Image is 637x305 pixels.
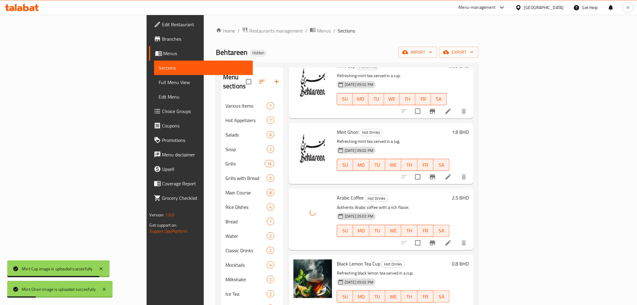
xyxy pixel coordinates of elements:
a: Choice Groups [149,104,253,118]
span: Grills [225,160,265,167]
span: 6 [267,132,274,138]
span: Classic Drinks [225,247,267,254]
span: Promotions [162,137,248,144]
a: Coverage Report [149,176,253,191]
p: Authentic Arabic coffee with a rich flavor. [337,204,449,211]
button: SU [337,225,353,237]
span: TU [372,226,383,235]
span: Menu disclaimer [162,151,248,158]
span: Hot Drinks [360,129,382,136]
a: Edit Menu [154,90,253,104]
button: SA [431,93,447,105]
span: Branches [162,35,248,42]
span: SA [436,226,447,235]
span: Main Course [225,189,267,196]
span: 5 [267,175,274,181]
button: Branch-specific-item [425,236,440,250]
span: SU [340,292,351,301]
span: Mint Ghori [337,127,358,137]
div: items [267,232,274,240]
span: Soup [225,146,267,153]
span: TU [371,95,382,103]
span: Menus [317,27,331,34]
span: FR [420,161,431,169]
span: Get support on: [150,221,177,229]
a: Menus [310,27,331,35]
img: Mint Cup [294,62,332,100]
p: Refreshing mint tea served in a cup. [337,72,447,80]
div: Main Course8 [221,185,284,200]
span: Choice Groups [162,108,248,115]
img: Black Lemon Tea Cup [294,259,332,298]
button: TH [401,291,417,303]
button: TU [369,159,385,171]
div: Hot Drinks [381,261,405,268]
button: MO [353,159,369,171]
span: Arabic Coffee [337,193,364,202]
button: TU [368,93,384,105]
div: [GEOGRAPHIC_DATA] [524,4,564,11]
div: Hidden [250,49,267,57]
span: FR [418,95,429,103]
a: Coupons [149,118,253,133]
button: FR [415,93,431,105]
span: MO [356,292,367,301]
span: 2 [267,291,274,297]
span: SU [340,95,350,103]
span: 2 [267,233,274,239]
a: Full Menu View [154,75,253,90]
li: / [305,27,307,34]
a: Menus [149,46,253,61]
span: Upsell [162,165,248,173]
span: 16 [265,161,274,167]
span: SA [436,161,447,169]
div: items [267,146,274,153]
span: Select to update [412,171,424,183]
a: Support.OpsPlatform [150,227,188,235]
div: Bread1 [221,214,284,229]
div: Grills16 [221,156,284,171]
a: Upsell [149,162,253,176]
span: MO [356,161,367,169]
div: Soup2 [221,142,284,156]
h6: 2.5 BHD [452,193,469,202]
span: MO [356,226,367,235]
span: Restaurants management [249,27,303,34]
span: Select to update [412,237,424,249]
span: export [444,49,474,56]
a: Grocery Checklist [149,191,253,205]
button: WE [385,225,401,237]
div: Water2 [221,229,284,243]
span: TH [404,161,415,169]
span: Hot Appetizers [225,117,267,124]
div: items [267,175,274,182]
span: Coupons [162,122,248,129]
a: Branches [149,32,253,46]
span: Ice Tea [225,290,267,297]
span: Water [225,232,267,240]
span: Full Menu View [159,79,248,86]
span: Sections [338,27,355,34]
li: / [333,27,335,34]
button: MO [353,93,368,105]
button: delete [457,104,471,118]
button: FR [418,159,433,171]
span: H [626,4,629,11]
span: Salads [225,131,267,138]
span: Edit Restaurant [162,21,248,28]
button: TH [401,159,417,171]
div: items [267,131,274,138]
span: TH [404,292,415,301]
button: TH [400,93,415,105]
div: Milkshake2 [221,272,284,287]
span: 8 [267,190,274,196]
span: [DATE] 05:02 PM [342,213,376,219]
span: Rice Dishes [225,203,267,211]
span: 7 [267,103,274,109]
span: Coverage Report [162,180,248,187]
